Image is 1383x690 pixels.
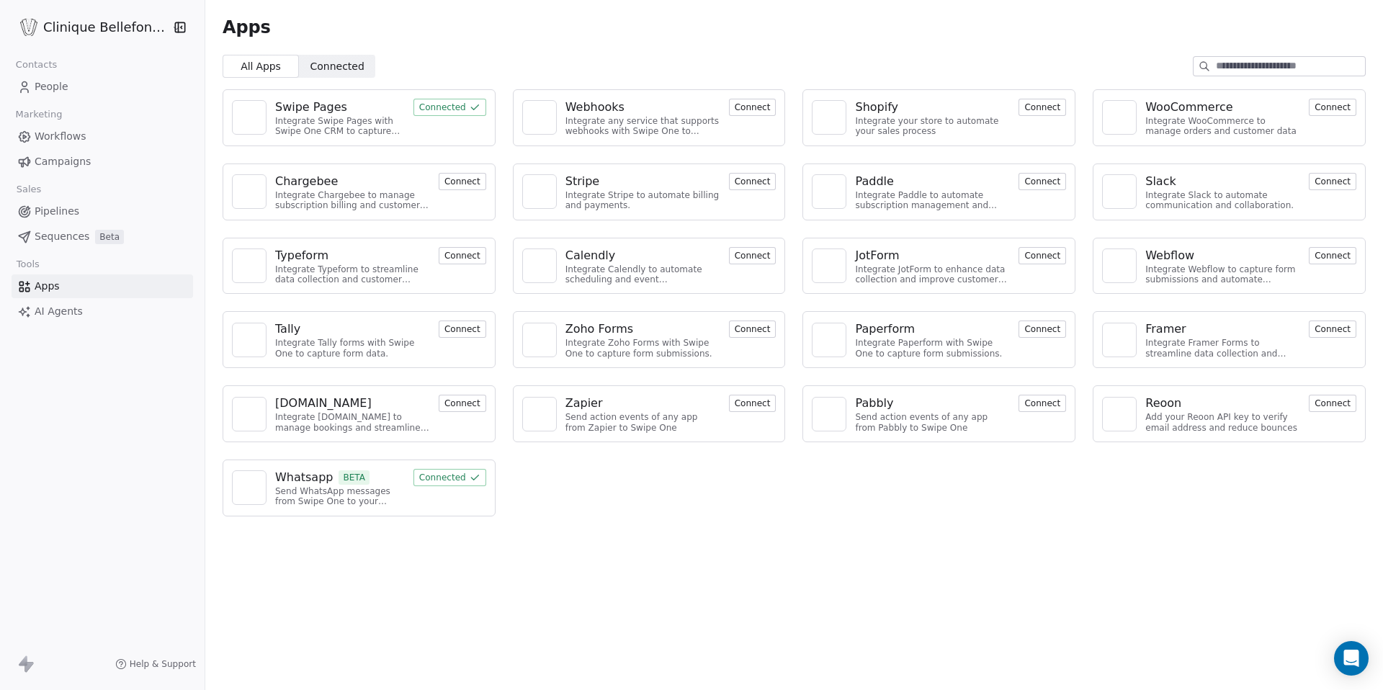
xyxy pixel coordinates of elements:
[855,395,893,412] div: Pabbly
[1019,247,1066,264] button: Connect
[812,248,846,283] a: NA
[439,248,486,262] a: Connect
[818,181,840,202] img: NA
[729,173,776,190] button: Connect
[855,321,1010,338] a: Paperform
[275,321,430,338] a: Tally
[17,15,162,40] button: Clinique Bellefontaine
[1145,321,1186,338] div: Framer
[522,174,557,209] a: NA
[310,59,364,74] span: Connected
[855,190,1010,211] div: Integrate Paddle to automate subscription management and customer engagement.
[275,173,430,190] a: Chargebee
[20,19,37,36] img: Logo_Bellefontaine_Black.png
[1309,395,1356,412] button: Connect
[565,321,720,338] a: Zoho Forms
[275,190,430,211] div: Integrate Chargebee to manage subscription billing and customer data.
[1019,99,1066,116] button: Connect
[238,255,260,277] img: NA
[1102,248,1137,283] a: NA
[565,321,633,338] div: Zoho Forms
[565,395,720,412] a: Zapier
[565,190,720,211] div: Integrate Stripe to automate billing and payments.
[855,247,899,264] div: JotForm
[35,204,79,219] span: Pipelines
[1019,174,1066,188] a: Connect
[275,247,328,264] div: Typeform
[1109,107,1130,128] img: NA
[529,107,550,128] img: NA
[115,658,196,670] a: Help & Support
[565,116,720,137] div: Integrate any service that supports webhooks with Swipe One to capture and automate data workflows.
[275,469,405,486] a: WhatsappBETA
[522,248,557,283] a: NA
[812,100,846,135] a: NA
[130,658,196,670] span: Help & Support
[275,395,372,412] div: [DOMAIN_NAME]
[1019,322,1066,336] a: Connect
[565,173,599,190] div: Stripe
[1145,247,1194,264] div: Webflow
[275,469,334,486] div: Whatsapp
[812,397,846,431] a: NA
[729,395,776,412] button: Connect
[35,129,86,144] span: Workflows
[275,321,300,338] div: Tally
[413,100,486,114] a: Connected
[855,99,1010,116] a: Shopify
[413,469,486,486] button: Connected
[275,173,338,190] div: Chargebee
[855,116,1010,137] div: Integrate your store to automate your sales process
[565,264,720,285] div: Integrate Calendly to automate scheduling and event management.
[729,99,776,116] button: Connect
[238,329,260,351] img: NA
[812,323,846,357] a: NA
[275,99,405,116] a: Swipe Pages
[232,323,267,357] a: NA
[95,230,124,244] span: Beta
[1019,395,1066,412] button: Connect
[565,338,720,359] div: Integrate Zoho Forms with Swipe One to capture form submissions.
[35,154,91,169] span: Campaigns
[238,477,260,498] img: NA
[729,396,776,410] a: Connect
[1309,396,1356,410] a: Connect
[1109,255,1130,277] img: NA
[339,470,370,485] span: BETA
[232,100,267,135] a: NA
[439,321,486,338] button: Connect
[275,247,430,264] a: Typeform
[1145,99,1232,116] div: WooCommerce
[35,79,68,94] span: People
[729,100,776,114] a: Connect
[1109,329,1130,351] img: NA
[439,174,486,188] a: Connect
[1309,321,1356,338] button: Connect
[1102,100,1137,135] a: NA
[1145,395,1300,412] a: Reoon
[565,99,625,116] div: Webhooks
[1145,173,1300,190] a: Slack
[275,486,405,507] div: Send WhatsApp messages from Swipe One to your customers
[1309,248,1356,262] a: Connect
[12,200,193,223] a: Pipelines
[275,412,430,433] div: Integrate [DOMAIN_NAME] to manage bookings and streamline scheduling.
[729,247,776,264] button: Connect
[1109,403,1130,425] img: NA
[439,396,486,410] a: Connect
[12,75,193,99] a: People
[1309,100,1356,114] a: Connect
[1145,190,1300,211] div: Integrate Slack to automate communication and collaboration.
[275,264,430,285] div: Integrate Typeform to streamline data collection and customer engagement.
[413,99,486,116] button: Connected
[1102,323,1137,357] a: NA
[232,397,267,431] a: NA
[855,247,1010,264] a: JotForm
[1145,99,1300,116] a: WooCommerce
[565,395,603,412] div: Zapier
[223,17,271,38] span: Apps
[1145,247,1300,264] a: Webflow
[275,116,405,137] div: Integrate Swipe Pages with Swipe One CRM to capture lead data.
[529,255,550,277] img: NA
[1109,181,1130,202] img: NA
